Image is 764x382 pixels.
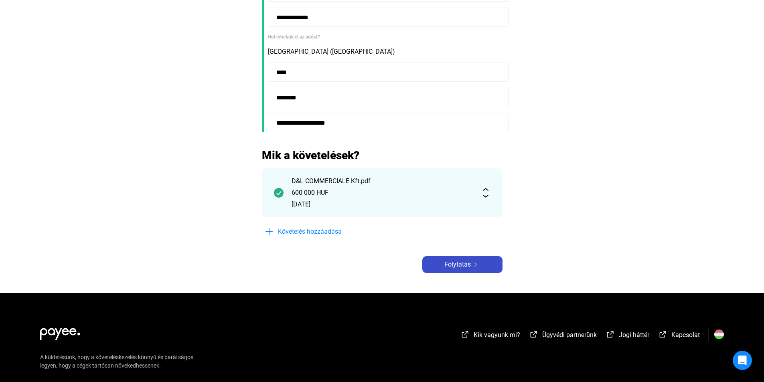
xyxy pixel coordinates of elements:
img: external-link-white [529,330,539,338]
div: Open Intercom Messenger [733,351,752,370]
img: arrow-right-white [471,263,480,267]
img: white-payee-white-dot.svg [40,323,80,340]
img: external-link-white [460,330,470,338]
img: external-link-white [606,330,615,338]
img: HU.svg [714,329,724,339]
img: checkmark-darker-green-circle [274,188,284,198]
img: plus-blue [264,227,274,236]
div: [DATE] [292,200,473,209]
button: plus-blueKövetelés hozzáadása [262,223,382,240]
span: Folytatás [444,260,471,269]
span: Kapcsolat [671,331,700,339]
span: Kik vagyunk mi? [474,331,520,339]
div: [GEOGRAPHIC_DATA] ([GEOGRAPHIC_DATA]) [268,47,503,57]
div: D&L COMMERCIALE Kft.pdf [292,176,473,186]
a: external-link-whiteÜgyvédi partnerünk [529,332,597,340]
span: Követelés hozzáadása [278,227,342,236]
div: 600 000 HUF [292,188,473,198]
a: external-link-whiteJogi háttér [606,332,649,340]
h2: Mik a követelések? [262,148,503,162]
span: Ügyvédi partnerünk [542,331,597,339]
span: Jogi háttér [619,331,649,339]
a: external-link-whiteKik vagyunk mi? [460,332,520,340]
a: external-link-whiteKapcsolat [658,332,700,340]
img: expand [481,188,490,198]
img: external-link-white [658,330,668,338]
button: Folytatásarrow-right-white [422,256,503,273]
div: Hol érhetjük el az adóst? [268,33,503,41]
